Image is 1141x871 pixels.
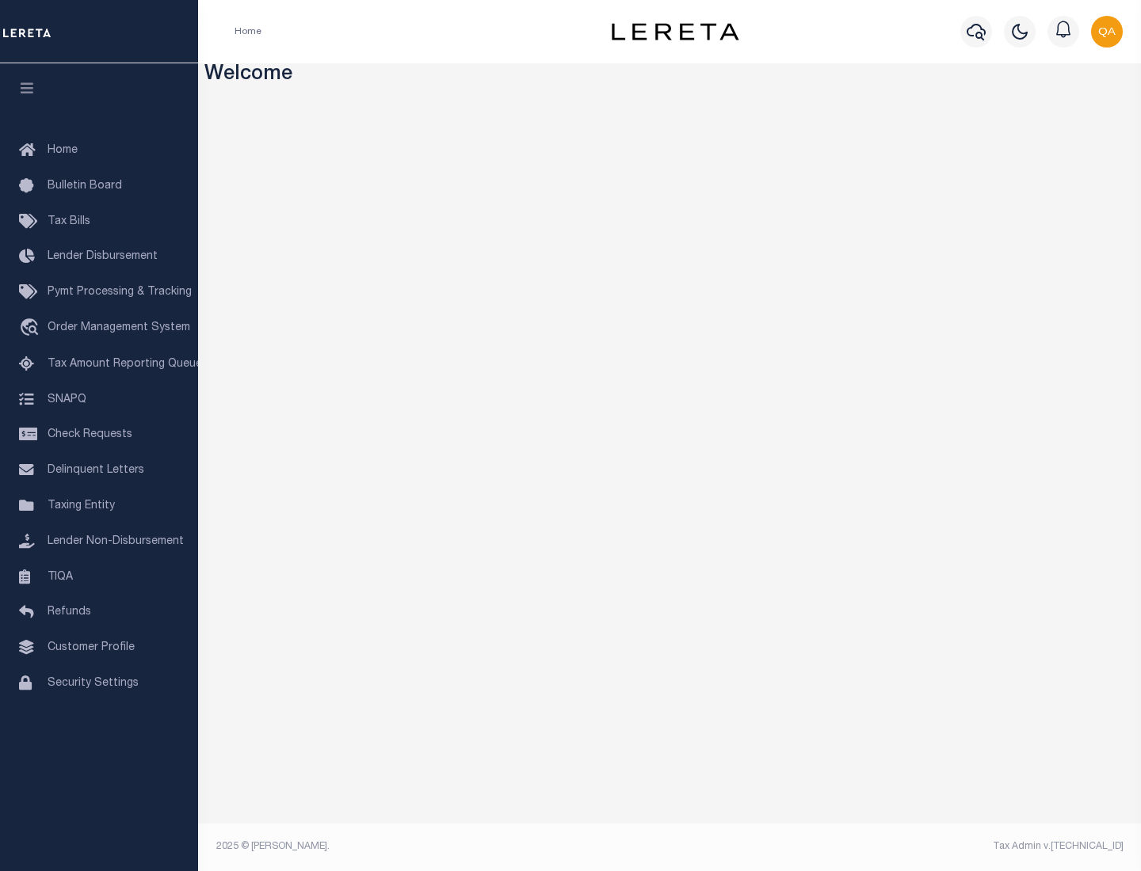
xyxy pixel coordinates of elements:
span: Tax Amount Reporting Queue [48,359,202,370]
span: Lender Disbursement [48,251,158,262]
span: Check Requests [48,429,132,440]
img: logo-dark.svg [612,23,738,40]
img: svg+xml;base64,PHN2ZyB4bWxucz0iaHR0cDovL3d3dy53My5vcmcvMjAwMC9zdmciIHBvaW50ZXItZXZlbnRzPSJub25lIi... [1091,16,1123,48]
span: Security Settings [48,678,139,689]
span: Lender Non-Disbursement [48,536,184,547]
span: Bulletin Board [48,181,122,192]
i: travel_explore [19,318,44,339]
span: Pymt Processing & Tracking [48,287,192,298]
span: Customer Profile [48,642,135,653]
span: SNAPQ [48,394,86,405]
li: Home [235,25,261,39]
span: Home [48,145,78,156]
div: 2025 © [PERSON_NAME]. [204,839,670,854]
span: Refunds [48,607,91,618]
h3: Welcome [204,63,1135,88]
span: TIQA [48,571,73,582]
span: Order Management System [48,322,190,333]
span: Taxing Entity [48,500,115,512]
div: Tax Admin v.[TECHNICAL_ID] [681,839,1124,854]
span: Tax Bills [48,216,90,227]
span: Delinquent Letters [48,465,144,476]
